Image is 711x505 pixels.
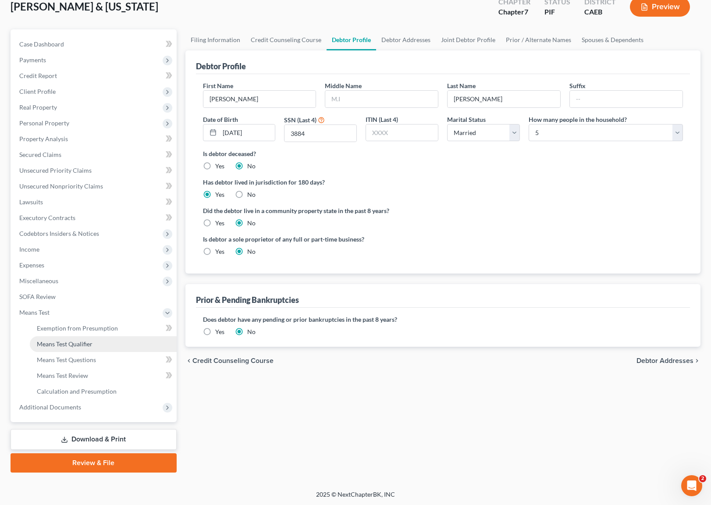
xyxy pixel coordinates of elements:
[215,190,224,199] label: Yes
[215,219,224,228] label: Yes
[30,384,177,399] a: Calculation and Presumption
[12,163,177,178] a: Unsecured Priority Claims
[366,124,438,141] input: XXXX
[247,327,256,336] label: No
[19,214,75,221] span: Executory Contracts
[203,115,238,124] label: Date of Birth
[19,135,68,142] span: Property Analysis
[19,403,81,411] span: Additional Documents
[19,261,44,269] span: Expenses
[30,368,177,384] a: Means Test Review
[19,309,50,316] span: Means Test
[498,7,530,17] div: Chapter
[529,115,627,124] label: How many people in the household?
[247,247,256,256] label: No
[19,72,57,79] span: Credit Report
[11,453,177,473] a: Review & File
[284,125,356,142] input: XXXX
[569,81,586,90] label: Suffix
[203,206,683,215] label: Did the debtor live in a community property state in the past 8 years?
[366,115,398,124] label: ITIN (Last 4)
[325,81,362,90] label: Middle Name
[37,324,118,332] span: Exemption from Presumption
[247,190,256,199] label: No
[327,29,376,50] a: Debtor Profile
[12,178,177,194] a: Unsecured Nonpriority Claims
[19,198,43,206] span: Lawsuits
[30,320,177,336] a: Exemption from Presumption
[12,131,177,147] a: Property Analysis
[37,388,117,395] span: Calculation and Presumption
[576,29,649,50] a: Spouses & Dependents
[12,68,177,84] a: Credit Report
[447,81,476,90] label: Last Name
[12,147,177,163] a: Secured Claims
[192,357,274,364] span: Credit Counseling Course
[19,40,64,48] span: Case Dashboard
[215,247,224,256] label: Yes
[447,115,486,124] label: Marital Status
[636,357,693,364] span: Debtor Addresses
[19,182,103,190] span: Unsecured Nonpriority Claims
[215,327,224,336] label: Yes
[19,245,39,253] span: Income
[37,340,92,348] span: Means Test Qualifier
[12,194,177,210] a: Lawsuits
[376,29,436,50] a: Debtor Addresses
[203,315,683,324] label: Does debtor have any pending or prior bankruptcies in the past 8 years?
[196,295,299,305] div: Prior & Pending Bankruptcies
[215,162,224,171] label: Yes
[448,91,560,107] input: --
[12,289,177,305] a: SOFA Review
[203,235,439,244] label: Is debtor a sole proprietor of any full or part-time business?
[12,210,177,226] a: Executory Contracts
[30,352,177,368] a: Means Test Questions
[30,336,177,352] a: Means Test Qualifier
[12,36,177,52] a: Case Dashboard
[196,61,246,71] div: Debtor Profile
[19,167,92,174] span: Unsecured Priority Claims
[203,81,233,90] label: First Name
[203,178,683,187] label: Has debtor lived in jurisdiction for 180 days?
[19,230,99,237] span: Codebtors Insiders & Notices
[203,91,316,107] input: --
[584,7,616,17] div: CAEB
[185,357,192,364] i: chevron_left
[284,115,316,124] label: SSN (Last 4)
[247,162,256,171] label: No
[544,7,570,17] div: PIF
[37,356,96,363] span: Means Test Questions
[19,103,57,111] span: Real Property
[220,124,275,141] input: MM/DD/YYYY
[570,91,683,107] input: --
[325,91,438,107] input: M.I
[185,29,245,50] a: Filing Information
[681,475,702,496] iframe: Intercom live chat
[247,219,256,228] label: No
[37,372,88,379] span: Means Test Review
[185,357,274,364] button: chevron_left Credit Counseling Course
[203,149,683,158] label: Is debtor deceased?
[19,293,56,300] span: SOFA Review
[19,151,61,158] span: Secured Claims
[699,475,706,482] span: 2
[524,7,528,16] span: 7
[19,119,69,127] span: Personal Property
[11,429,177,450] a: Download & Print
[693,357,700,364] i: chevron_right
[501,29,576,50] a: Prior / Alternate Names
[19,277,58,285] span: Miscellaneous
[19,56,46,64] span: Payments
[245,29,327,50] a: Credit Counseling Course
[636,357,700,364] button: Debtor Addresses chevron_right
[19,88,56,95] span: Client Profile
[436,29,501,50] a: Joint Debtor Profile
